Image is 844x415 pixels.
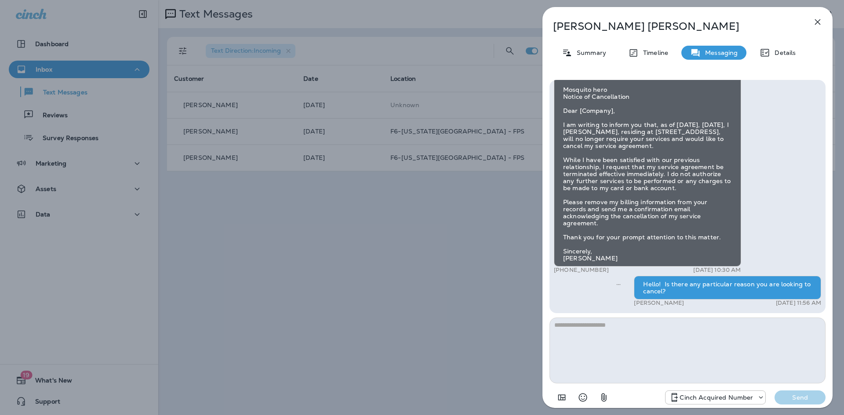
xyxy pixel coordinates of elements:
p: Cinch Acquired Number [680,394,753,401]
div: +1 (219) 356-2976 [666,392,765,403]
p: Details [770,49,796,56]
p: Messaging [701,49,738,56]
p: Timeline [639,49,668,56]
p: [DATE] 10:30 AM [693,267,741,274]
div: Hello! Is there any particular reason you are looking to cancel? [634,276,821,300]
p: [PERSON_NAME] [634,300,684,307]
button: Add in a premade template [553,389,571,406]
p: Summary [572,49,606,56]
p: [PERSON_NAME] [PERSON_NAME] [553,20,793,32]
p: [DATE] 11:56 AM [776,300,821,307]
p: [PHONE_NUMBER] [554,267,609,274]
div: [DATE] Mosquito hero Notice of Cancellation Dear [Company], I am writing to inform you that, as o... [554,67,741,267]
span: Sent [616,280,621,288]
button: Select an emoji [574,389,592,406]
